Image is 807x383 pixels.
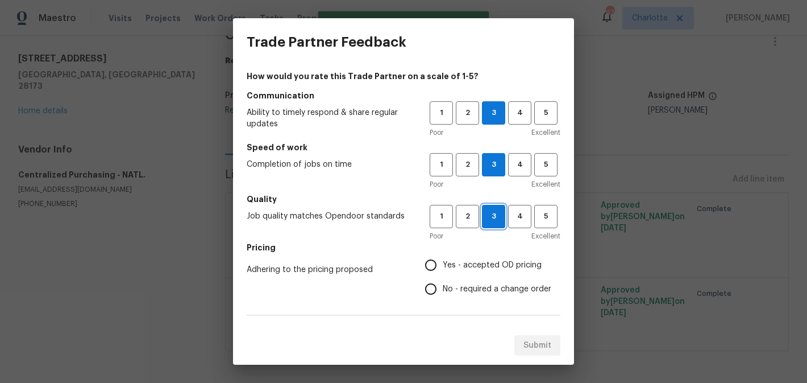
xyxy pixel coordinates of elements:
span: Yes - accepted OD pricing [443,260,542,271]
button: 1 [430,101,453,125]
button: 4 [508,101,531,125]
span: Ability to timely respond & share regular updates [247,107,411,130]
button: 4 [508,205,531,228]
span: Excellent [531,127,560,138]
button: 1 [430,205,453,228]
div: Pricing [425,253,560,301]
span: 3 [482,158,505,171]
button: 2 [456,101,479,125]
button: 3 [482,101,505,125]
h5: Pricing [247,242,560,253]
button: 4 [508,153,531,176]
span: Job quality matches Opendoor standards [247,211,411,222]
span: 1 [431,210,452,223]
span: 5 [535,158,556,171]
button: 3 [482,153,505,176]
span: Poor [430,127,443,138]
h5: Quality [247,193,560,205]
span: Adhering to the pricing proposed [247,264,407,275]
button: 2 [456,205,479,228]
span: No - required a change order [443,283,551,295]
button: 5 [534,153,558,176]
h5: Communication [247,90,560,101]
span: 5 [535,106,556,120]
button: 5 [534,101,558,125]
h5: Speed of work [247,142,560,153]
button: 5 [534,205,558,228]
span: 3 [482,210,505,223]
span: 2 [457,106,478,120]
button: 1 [430,153,453,176]
span: 5 [535,210,556,223]
span: 2 [457,210,478,223]
span: Completion of jobs on time [247,159,411,170]
span: 4 [509,210,530,223]
h4: How would you rate this Trade Partner on a scale of 1-5? [247,71,560,82]
span: 4 [509,158,530,171]
span: 1 [431,106,452,120]
span: 3 [482,106,505,120]
span: Excellent [531,230,560,242]
span: Poor [430,179,443,190]
button: 2 [456,153,479,176]
span: 4 [509,106,530,120]
span: 1 [431,158,452,171]
span: Poor [430,230,443,242]
span: Excellent [531,179,560,190]
span: 2 [457,158,478,171]
button: 3 [482,205,505,228]
h3: Trade Partner Feedback [247,34,406,50]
